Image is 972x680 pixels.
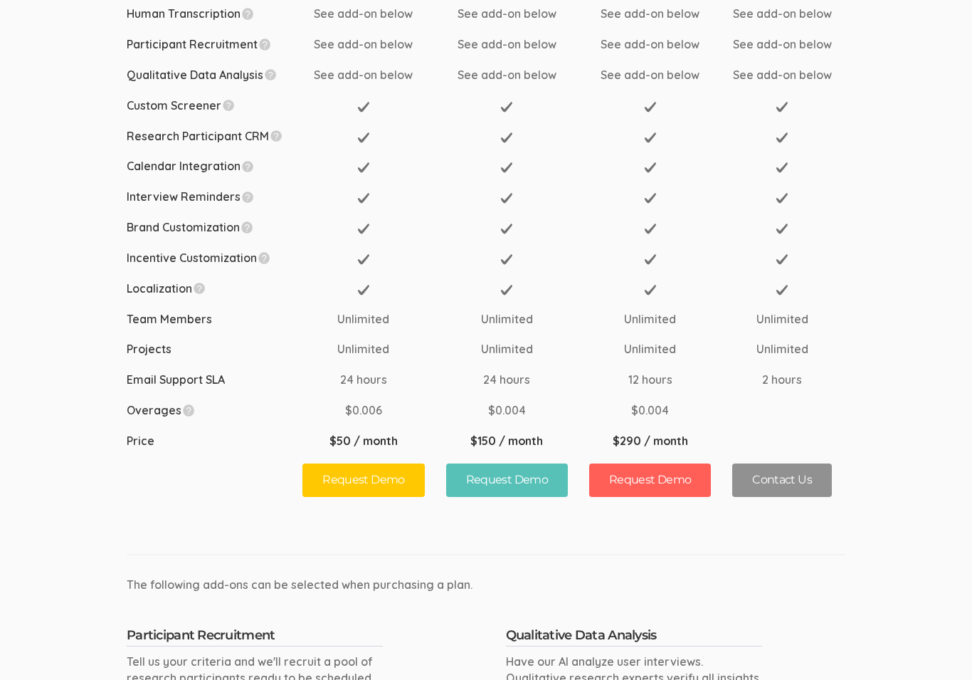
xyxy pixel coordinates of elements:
[446,334,589,365] td: Unlimited
[127,151,302,182] td: Calendar Integration
[446,395,589,426] td: $0.004
[732,334,832,365] td: Unlimited
[589,29,732,60] td: See add-on below
[645,132,656,143] img: check.16x16.gray.svg
[242,191,254,203] img: question.svg
[589,426,732,456] td: $290 / month
[127,334,302,365] td: Projects
[589,60,732,90] td: See add-on below
[242,160,254,172] img: question.svg
[127,60,302,90] td: Qualitative Data Analysis
[589,334,732,365] td: Unlimited
[302,395,445,426] td: $0.006
[501,223,512,234] img: check.16x16.gray.svg
[732,29,832,60] td: See add-on below
[259,38,271,50] img: question.svg
[358,284,369,295] img: check.16x16.gray.svg
[194,282,206,294] img: question.svg
[127,577,845,593] div: The following add-ons can be selected when purchasing a plan.
[732,60,832,90] td: See add-on below
[776,162,788,173] img: check.16x16.gray.svg
[127,212,302,243] td: Brand Customization
[501,284,512,295] img: check.16x16.gray.svg
[732,304,832,335] td: Unlimited
[776,284,788,295] img: check.16x16.gray.svg
[645,284,656,295] img: check.16x16.gray.svg
[127,304,302,335] td: Team Members
[127,243,302,273] td: Incentive Customization
[258,251,270,263] img: question.svg
[501,101,512,113] img: check.16x16.gray.svg
[302,29,445,60] td: See add-on below
[589,395,732,426] td: $0.004
[358,253,369,265] img: check.16x16.gray.svg
[127,365,302,395] td: Email Support SLA
[127,121,302,152] td: Research Participant CRM
[358,162,369,173] img: check.16x16.gray.svg
[127,395,302,426] td: Overages
[446,426,589,456] td: $150 / month
[302,60,445,90] td: See add-on below
[776,192,788,204] img: check.16x16.gray.svg
[358,101,369,113] img: check.16x16.gray.svg
[242,7,254,19] img: question.svg
[501,132,512,143] img: check.16x16.gray.svg
[183,404,195,416] img: question.svg
[776,253,788,265] img: check.16x16.gray.svg
[446,60,589,90] td: See add-on below
[645,162,656,173] img: check.16x16.gray.svg
[358,192,369,204] img: check.16x16.gray.svg
[501,253,512,265] img: check.16x16.gray.svg
[446,365,589,395] td: 24 hours
[302,304,445,335] td: Unlimited
[732,464,832,497] a: Contact Us
[127,273,302,304] td: Localization
[645,253,656,265] img: check.16x16.gray.svg
[302,464,424,497] a: Request Demo
[645,223,656,234] img: check.16x16.gray.svg
[645,192,656,204] img: check.16x16.gray.svg
[776,223,788,234] img: check.16x16.gray.svg
[302,426,445,456] td: $50 / month
[501,192,512,204] img: check.16x16.gray.svg
[127,426,302,456] td: Price
[223,99,235,111] img: question.svg
[589,365,732,395] td: 12 hours
[127,29,302,60] td: Participant Recruitment
[501,162,512,173] img: check.16x16.gray.svg
[776,101,788,113] img: check.16x16.gray.svg
[241,221,253,233] img: question.svg
[446,29,589,60] td: See add-on below
[645,101,656,113] img: check.16x16.gray.svg
[589,304,732,335] td: Unlimited
[506,629,762,647] h4: Qualitative Data Analysis
[265,68,277,80] img: question.svg
[446,304,589,335] td: Unlimited
[732,365,832,395] td: 2 hours
[127,182,302,212] td: Interview Reminders
[358,132,369,143] img: check.16x16.gray.svg
[127,629,383,647] h4: Participant Recruitment
[270,130,282,142] img: question.svg
[127,90,302,121] td: Custom Screener
[302,365,445,395] td: 24 hours
[302,334,445,365] td: Unlimited
[901,612,972,680] iframe: Chat Widget
[776,132,788,143] img: check.16x16.gray.svg
[358,223,369,234] img: check.16x16.gray.svg
[589,464,711,497] a: Request Demo
[446,464,568,497] a: Request Demo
